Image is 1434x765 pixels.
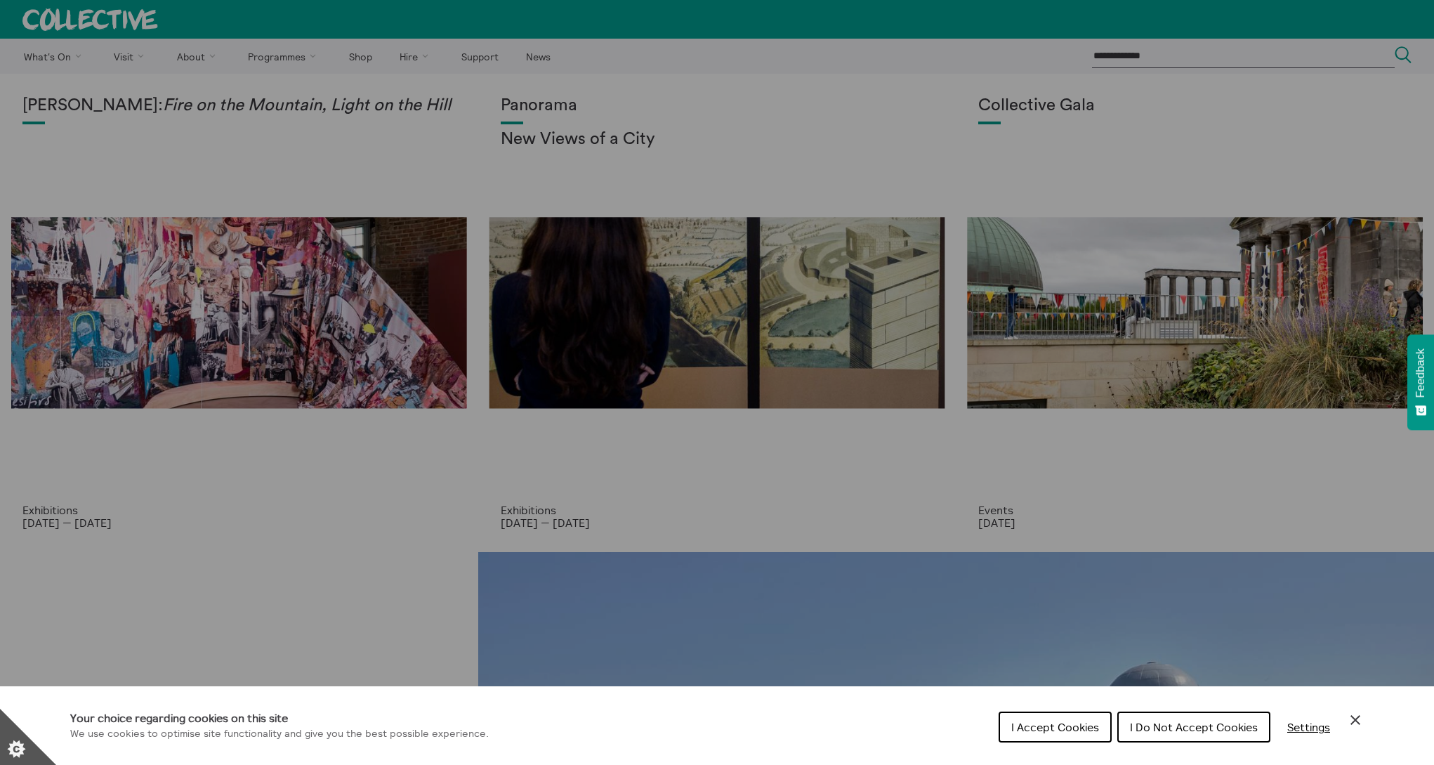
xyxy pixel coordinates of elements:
[1287,720,1330,734] span: Settings
[1347,712,1364,728] button: Close Cookie Control
[999,712,1112,743] button: I Accept Cookies
[1011,720,1099,734] span: I Accept Cookies
[70,726,489,742] p: We use cookies to optimise site functionality and give you the best possible experience.
[1117,712,1270,743] button: I Do Not Accept Cookies
[1276,713,1341,741] button: Settings
[1414,348,1427,398] span: Feedback
[1407,334,1434,430] button: Feedback - Show survey
[70,710,489,726] h1: Your choice regarding cookies on this site
[1130,720,1258,734] span: I Do Not Accept Cookies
